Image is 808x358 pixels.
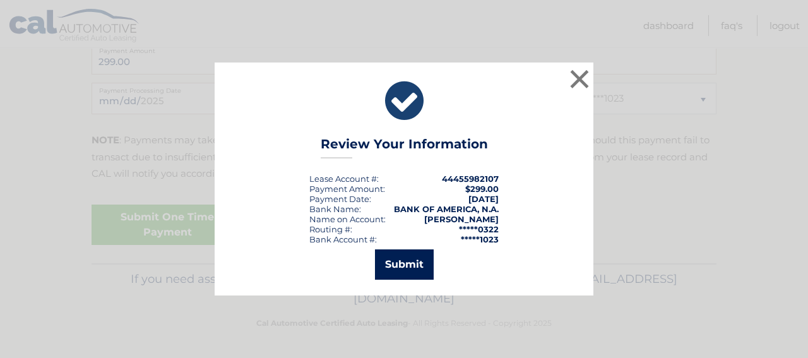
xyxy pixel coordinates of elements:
[309,194,369,204] span: Payment Date
[424,214,499,224] strong: [PERSON_NAME]
[309,174,379,184] div: Lease Account #:
[309,234,377,244] div: Bank Account #:
[394,204,499,214] strong: BANK OF AMERICA, N.A.
[375,249,434,280] button: Submit
[309,194,371,204] div: :
[309,224,352,234] div: Routing #:
[567,66,592,92] button: ×
[321,136,488,158] h3: Review Your Information
[309,184,385,194] div: Payment Amount:
[309,214,386,224] div: Name on Account:
[468,194,499,204] span: [DATE]
[465,184,499,194] span: $299.00
[442,174,499,184] strong: 44455982107
[309,204,361,214] div: Bank Name:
